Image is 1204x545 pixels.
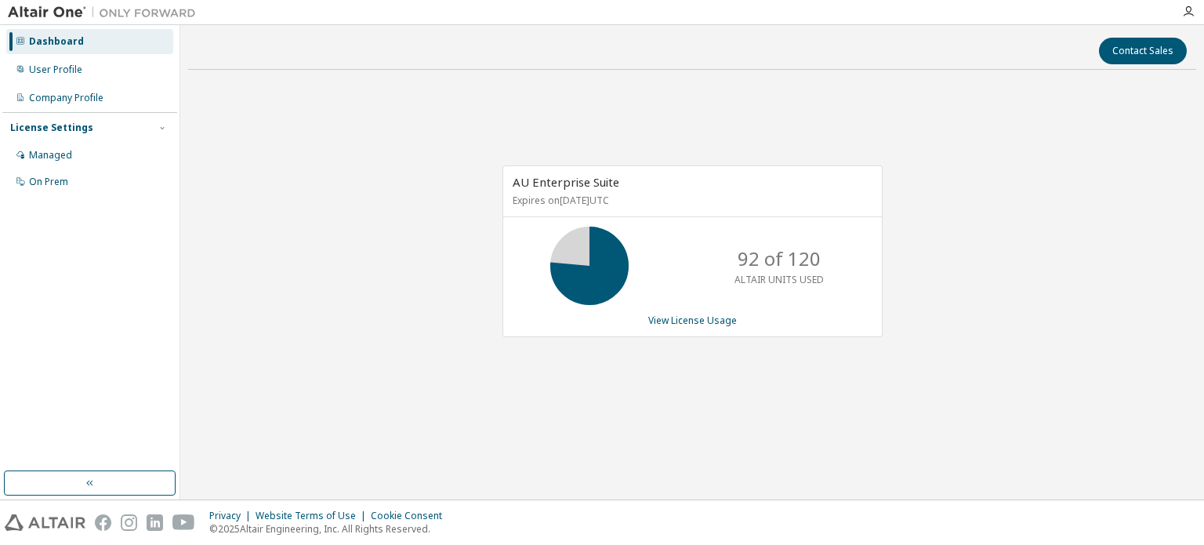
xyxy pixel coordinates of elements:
[29,64,82,76] div: User Profile
[371,510,451,522] div: Cookie Consent
[10,122,93,134] div: License Settings
[1099,38,1187,64] button: Contact Sales
[172,514,195,531] img: youtube.svg
[734,273,824,286] p: ALTAIR UNITS USED
[513,194,869,207] p: Expires on [DATE] UTC
[29,92,103,104] div: Company Profile
[29,149,72,162] div: Managed
[5,514,85,531] img: altair_logo.svg
[513,174,619,190] span: AU Enterprise Suite
[209,522,451,536] p: © 2025 Altair Engineering, Inc. All Rights Reserved.
[147,514,163,531] img: linkedin.svg
[121,514,137,531] img: instagram.svg
[95,514,111,531] img: facebook.svg
[209,510,256,522] div: Privacy
[738,245,821,272] p: 92 of 120
[29,35,84,48] div: Dashboard
[8,5,204,20] img: Altair One
[29,176,68,188] div: On Prem
[256,510,371,522] div: Website Terms of Use
[648,314,737,327] a: View License Usage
